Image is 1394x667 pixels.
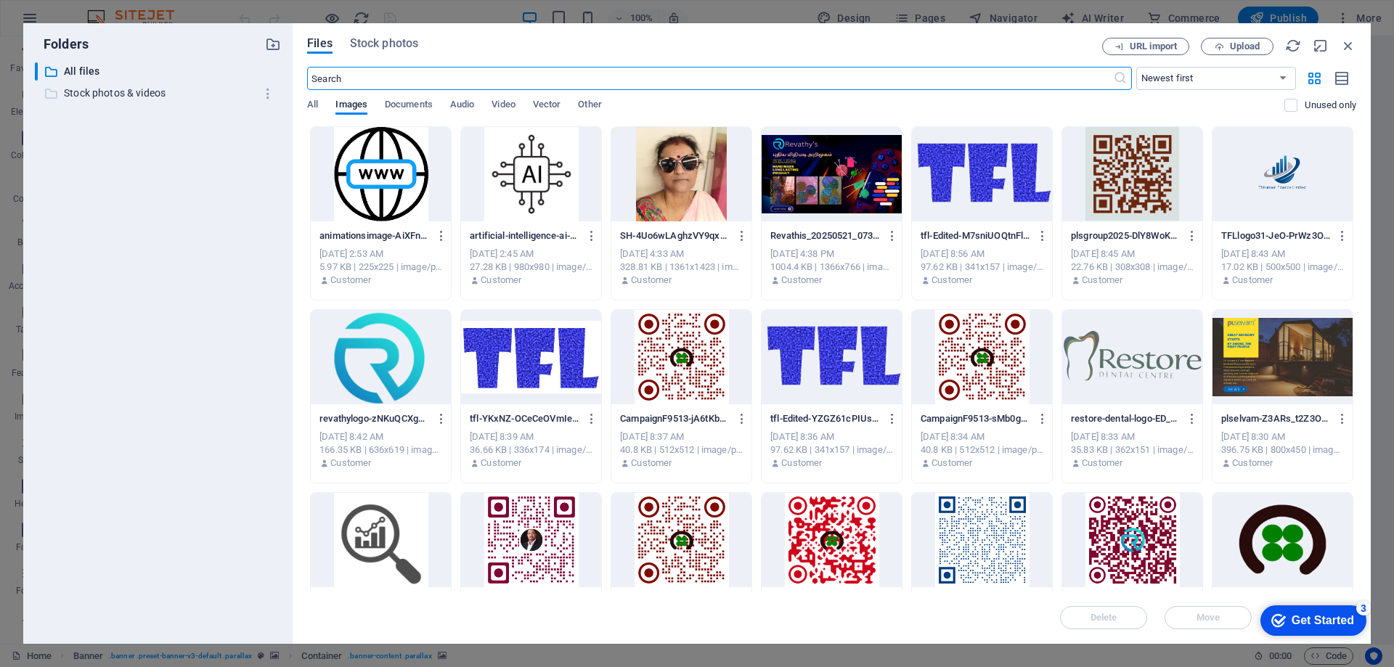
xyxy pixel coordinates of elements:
div: 22.76 KB | 308x308 | image/png [1071,261,1194,274]
p: plsgroup2025-DlY8WoKKtEiXcW8LWoijig.png [1071,229,1180,242]
p: Customer [932,457,972,470]
span: Audio [450,96,474,116]
div: 40.8 KB | 512x512 | image/png [921,443,1043,457]
p: CampaignF9513-sMb0gYeBap24KRiA8dtDfA.png [921,412,1030,425]
span: URL import [1130,42,1177,51]
div: 27.28 KB | 980x980 | image/jpeg [470,261,592,274]
div: [DATE] 2:53 AM [319,247,442,261]
div: 97.62 KB | 341x157 | image/png [921,261,1043,274]
p: restore-dental-logo-ED_mVQuFjIGW8rr6pNILcg.png [1071,412,1180,425]
p: Customer [631,274,672,287]
div: [DATE] 2:45 AM [470,247,592,261]
div: 36.66 KB | 336x174 | image/jpeg [470,443,592,457]
div: 35.83 KB | 362x151 | image/png [1071,443,1194,457]
p: SH-4Uo6wLAghzVY9qxtFJ0V6w-cYJdqGxR2QT1WP_QofkAXg.jpg [620,229,729,242]
i: Close [1340,38,1356,54]
p: CampaignF9513-jA6tKba6k4CZiVXDi6WR2w.png [620,412,729,425]
div: [DATE] 8:37 AM [620,430,743,443]
p: TFLlogo31-JeO-PrWz3OK9dOTzqLu38g.png [1221,229,1330,242]
div: [DATE] 4:33 AM [620,247,743,261]
div: [DATE] 8:39 AM [470,430,592,443]
div: 1004.4 KB | 1366x766 | image/png [770,261,893,274]
p: Customer [481,457,521,470]
div: 97.62 KB | 341x157 | image/png [770,443,893,457]
button: Upload [1201,38,1273,55]
input: Search [307,67,1112,90]
div: 3 [104,3,118,17]
p: Customer [1082,457,1122,470]
span: Other [578,96,601,116]
span: Vector [533,96,561,116]
button: URL import [1102,38,1189,55]
span: Upload [1230,42,1260,51]
p: animationsimage-AiXFnwS3LwXMpMdE_zuJSg.png [319,229,428,242]
p: Customer [330,274,371,287]
div: [DATE] 8:36 AM [770,430,893,443]
span: Video [492,96,515,116]
div: [DATE] 8:56 AM [921,247,1043,261]
p: artificial-intelligence-ai-processor-chip-icon-symbol-for-graphic-design-logo-web-site-social-med... [470,229,579,242]
p: Customer [330,457,371,470]
p: Customer [781,457,822,470]
div: [DATE] 8:34 AM [921,430,1043,443]
p: tfl-Edited-YZGZ61cPIUs5tMkXnhDqPA.png [770,412,879,425]
p: Customer [481,274,521,287]
p: tfl-YKxNZ-OCeCeOVmIeVkEQbQ.jpg [470,412,579,425]
span: All [307,96,318,116]
p: Revathis_20250521_073312_0000-HqRXaxSLhX3Qq7EZnDW_AQ.png [770,229,879,242]
div: ​ [35,62,38,81]
div: [DATE] 8:30 AM [1221,430,1344,443]
i: Minimize [1313,38,1329,54]
p: Stock photos & videos [64,85,254,102]
div: 328.81 KB | 1361x1423 | image/jpeg [620,261,743,274]
div: Get Started [39,16,102,29]
p: plselvam-Z3ARs_t2Z3OAEgJjcRXxdw.png [1221,412,1330,425]
div: 40.8 KB | 512x512 | image/png [620,443,743,457]
div: [DATE] 8:45 AM [1071,247,1194,261]
div: 396.75 KB | 800x450 | image/png [1221,443,1344,457]
p: revathylogo-zNKuQCXgdAHZtrK6MpRbCw.png [319,412,428,425]
div: 17.02 KB | 500x500 | image/png [1221,261,1344,274]
span: Images [335,96,367,116]
div: Stock photos & videos [35,84,281,102]
p: Customer [932,274,972,287]
div: [DATE] 8:33 AM [1071,430,1194,443]
p: Customer [781,274,822,287]
span: Stock photos [350,35,418,52]
div: [DATE] 8:43 AM [1221,247,1344,261]
div: [DATE] 4:38 PM [770,247,893,261]
div: Get Started 3 items remaining, 40% complete [8,7,114,38]
p: Customer [631,457,672,470]
p: Customer [1232,457,1273,470]
p: Folders [35,35,89,54]
div: 5.97 KB | 225x225 | image/png [319,261,442,274]
i: Create new folder [265,36,281,52]
p: tfl-Edited-M7sniUOQtnFl9ec8aPFmPw.png [921,229,1030,242]
p: Customer [1232,274,1273,287]
span: Documents [385,96,433,116]
p: Displays only files that are not in use on the website. Files added during this session can still... [1305,99,1356,112]
div: 166.35 KB | 636x619 | image/png [319,443,442,457]
div: [DATE] 8:42 AM [319,430,442,443]
span: Files [307,35,333,52]
p: Customer [1082,274,1122,287]
p: All files [64,63,254,80]
i: Reload [1285,38,1301,54]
